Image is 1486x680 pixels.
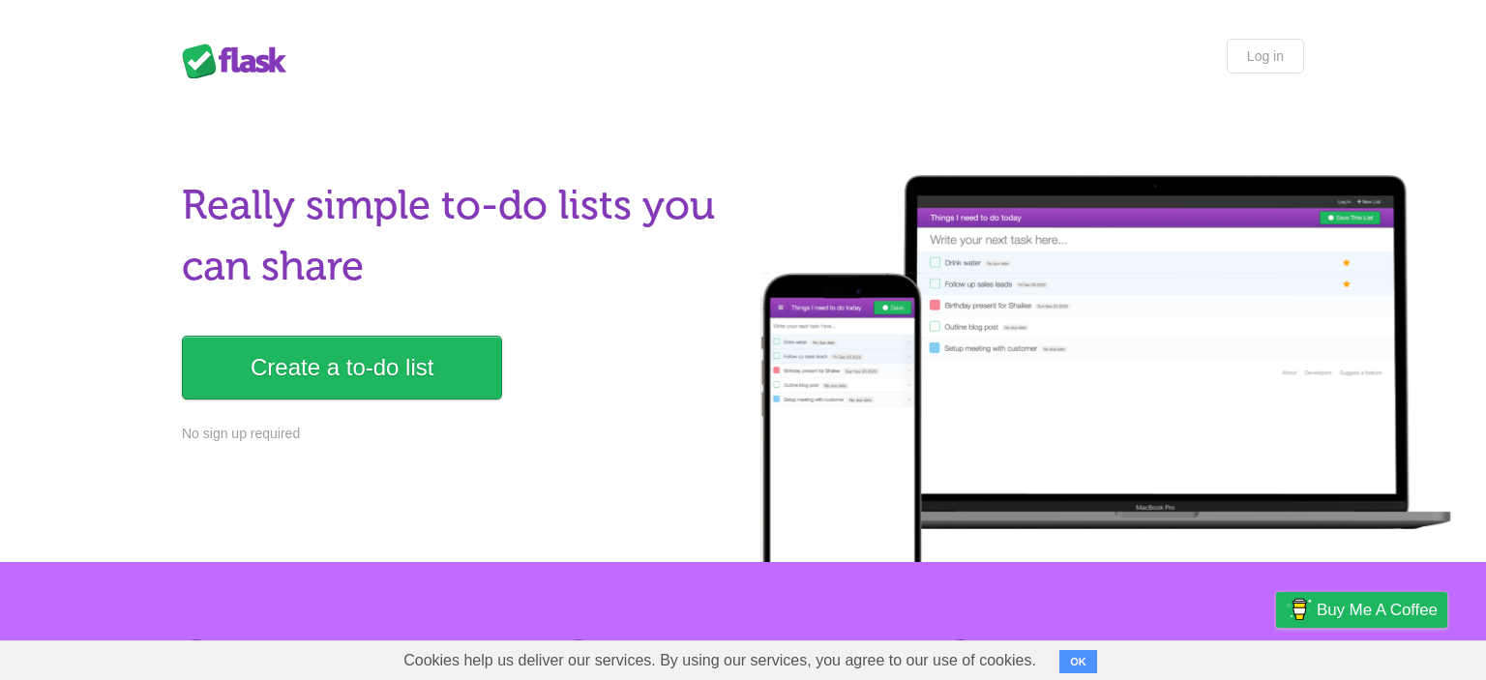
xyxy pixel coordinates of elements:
[182,175,731,297] h1: Really simple to-do lists you can share
[946,639,1304,665] h2: Access from any device.
[1276,592,1447,628] a: Buy me a coffee
[564,639,922,665] h2: Share lists with ease.
[1286,593,1312,626] img: Buy me a coffee
[182,639,540,665] h2: No sign up. Nothing to install.
[1059,650,1097,673] button: OK
[182,336,502,399] a: Create a to-do list
[182,44,298,78] div: Flask Lists
[1317,593,1438,627] span: Buy me a coffee
[384,641,1055,680] span: Cookies help us deliver our services. By using our services, you agree to our use of cookies.
[1227,39,1304,74] a: Log in
[182,424,731,444] p: No sign up required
